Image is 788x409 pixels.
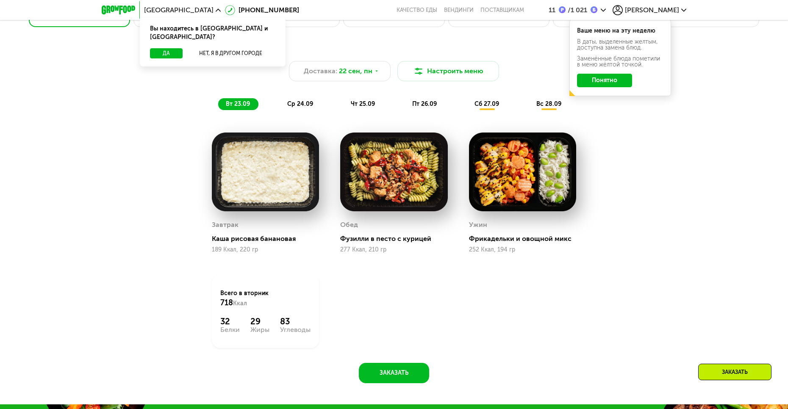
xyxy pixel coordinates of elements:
[220,316,240,326] div: 32
[444,7,474,14] a: Вендинги
[549,7,555,14] div: 11
[250,316,269,326] div: 29
[212,235,326,243] div: Каша рисовая банановая
[220,289,311,308] div: Всего в вторник
[150,48,183,58] button: Да
[186,48,275,58] button: Нет, я в другом городе
[340,218,358,231] div: Обед
[480,7,524,14] div: поставщикам
[250,326,269,333] div: Жиры
[304,66,337,76] span: Доставка:
[340,246,447,253] div: 277 Ккал, 210 гр
[280,326,311,333] div: Углеводы
[577,28,663,34] div: Ваше меню на эту неделю
[698,364,771,380] div: Заказать
[469,246,576,253] div: 252 Ккал, 194 гр
[220,326,240,333] div: Белки
[577,56,663,68] div: Заменённые блюда пометили в меню жёлтой точкой.
[212,218,239,231] div: Завтрак
[625,7,679,14] span: [PERSON_NAME]
[412,100,437,108] span: пт 26.09
[474,100,499,108] span: сб 27.09
[340,235,454,243] div: Фузилли в песто с курицей
[287,100,313,108] span: ср 24.09
[233,300,247,307] span: Ккал
[536,100,561,108] span: вс 28.09
[469,218,487,231] div: Ужин
[397,7,437,14] a: Качество еды
[577,74,632,87] button: Понятно
[397,61,499,81] button: Настроить меню
[144,7,214,14] span: [GEOGRAPHIC_DATA]
[568,6,571,14] span: /
[339,66,372,76] span: 22 сен, пн
[566,7,587,14] div: 1 021
[359,363,429,383] button: Заказать
[226,100,250,108] span: вт 23.09
[225,5,299,15] a: [PHONE_NUMBER]
[280,316,311,326] div: 83
[577,39,663,51] div: В даты, выделенные желтым, доступна замена блюд.
[212,246,319,253] div: 189 Ккал, 220 гр
[351,100,375,108] span: чт 25.09
[220,298,233,307] span: 718
[469,235,583,243] div: Фрикадельки и овощной микс
[140,18,286,48] div: Вы находитесь в [GEOGRAPHIC_DATA] и [GEOGRAPHIC_DATA]?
